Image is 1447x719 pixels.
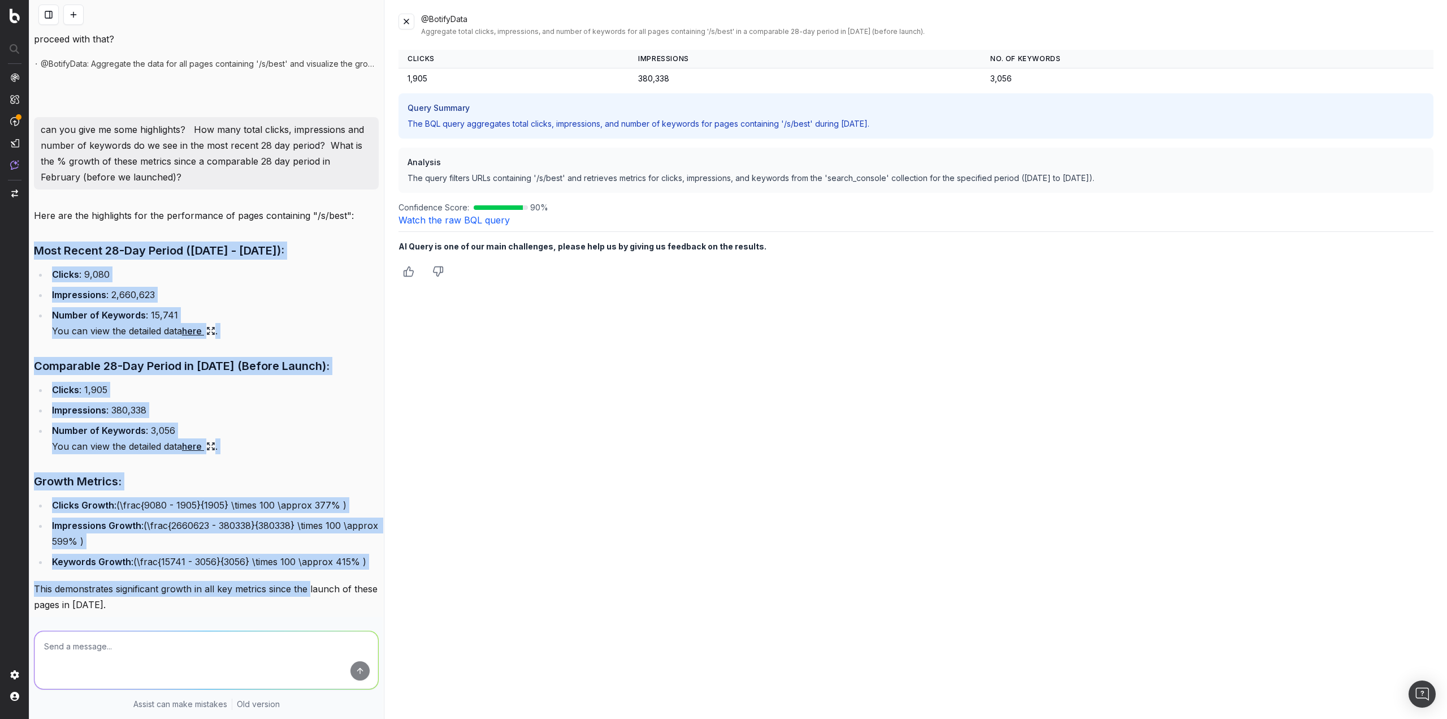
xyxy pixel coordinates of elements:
a: here [182,323,215,339]
b: AI Query is one of our main challenges, please help us by giving us feedback on the results. [398,242,766,251]
strong: Keywords Growth [52,556,131,567]
li: : 1,905 [49,382,379,398]
img: Setting [10,670,19,679]
span: @BotifyData: Aggregate the data for all pages containing '/s/best' and visualize the growth in cl... [41,58,379,70]
a: here [182,438,215,454]
p: The query filters URLs containing '/s/best' and retrieves metrics for clicks, impressions, and ke... [408,173,1424,184]
td: 3,056 [981,68,1433,89]
li: : ( \frac{2660623 - 380338}{380338} \times 100 \approx 599 % ) [49,518,379,549]
li: : ( \frac{9080 - 1905}{1905} \times 100 \approx 377 % ) [49,497,379,513]
img: Switch project [11,190,18,197]
h3: Analysis [408,157,1424,168]
strong: Impressions [52,404,106,416]
h3: Growth Metrics: [34,472,379,490]
strong: Number of Keywords [52,309,146,321]
img: Botify logo [10,8,20,23]
a: Old version [237,699,280,710]
strong: Number of Keywords [52,425,146,436]
h3: Query Summary [408,102,1424,114]
li: : ( \frac{15741 - 3056}{3056} \times 100 \approx 415 % ) [49,554,379,570]
strong: Clicks [52,269,79,280]
li: : 15,741 You can view the detailed data . [49,307,379,339]
li: : 9,080 [49,266,379,282]
span: 90 % [530,202,548,213]
p: Assist can make mistakes [133,699,227,710]
div: Aggregate total clicks, impressions, and number of keywords for all pages containing '/s/best' in... [421,27,1433,36]
div: Open Intercom Messenger [1409,681,1436,708]
img: Studio [10,139,19,148]
span: Confidence Score: [398,202,469,213]
p: This demonstrates significant growth in all key metrics since the launch of these pages in [DATE]. [34,581,379,613]
strong: Impressions [52,289,106,300]
img: Activation [10,117,19,126]
li: : 380,338 [49,402,379,418]
strong: Clicks [52,384,79,395]
p: can you give me some highlights? How many total clicks, impressions and number of keywords do we ... [41,122,372,185]
span: Impressions [638,54,689,63]
strong: Impressions Growth [52,520,141,531]
li: : 3,056 You can view the detailed data . [49,423,379,454]
img: Assist [10,160,19,170]
p: The BQL query aggregates total clicks, impressions, and number of keywords for pages containing '... [408,118,1424,130]
div: @BotifyData [421,14,1433,36]
span: No. of Keywords [990,54,1060,63]
a: Watch the raw BQL query [398,214,510,226]
td: 380,338 [629,68,981,89]
button: Thumbs up [398,261,419,282]
button: Thumbs down [428,261,448,282]
img: Analytics [10,73,19,82]
h3: Comparable 28-Day Period in [DATE] (Before Launch): [34,357,379,375]
td: 1,905 [398,68,629,89]
span: Clicks [408,54,435,63]
h3: Most Recent 28-Day Period ([DATE] - [DATE]): [34,242,379,260]
img: Intelligence [10,94,19,104]
strong: Clicks Growth [52,500,114,511]
p: Here are the highlights for the performance of pages containing "/s/best": [34,208,379,223]
li: : 2,660,623 [49,287,379,303]
img: My account [10,692,19,701]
